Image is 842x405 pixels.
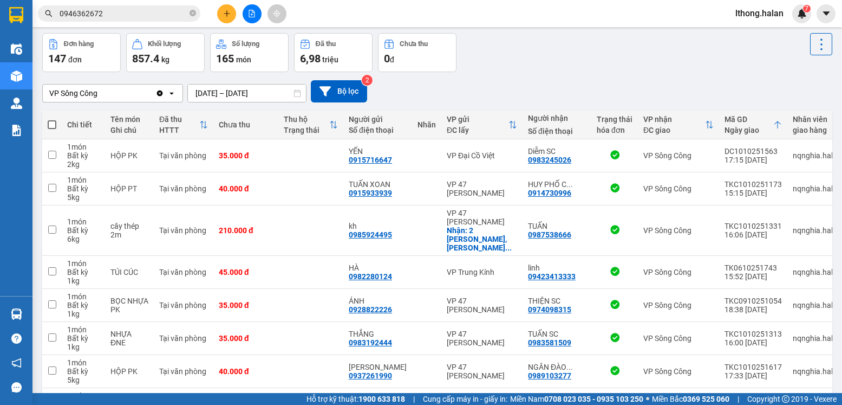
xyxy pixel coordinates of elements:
sup: 2 [362,75,373,86]
div: VP Sông Công [643,151,714,160]
div: Người gửi [349,115,407,124]
div: Trạng thái [284,126,329,134]
div: cây thép 2m [110,222,148,239]
div: ĐC giao [643,126,705,134]
div: 35.000 đ [219,301,273,310]
div: 0928822226 [349,305,392,314]
div: VP 47 [PERSON_NAME] [447,180,517,197]
div: HÀ [349,263,407,272]
img: warehouse-icon [11,70,22,82]
div: BỌC NHỰA PK [110,297,148,314]
div: VP 47 [PERSON_NAME] [447,330,517,347]
span: món [236,55,251,64]
div: Tại văn phòng [159,184,208,193]
div: Chưa thu [219,120,273,129]
div: Bất kỳ [67,226,100,235]
div: 0915933939 [349,189,392,197]
div: Ngày giao [724,126,773,134]
div: 0915716647 [349,156,392,164]
span: đơn [68,55,82,64]
div: 18:38 [DATE] [724,305,782,314]
strong: 0708 023 035 - 0935 103 250 [544,395,643,403]
span: 0 [384,52,390,65]
div: Số điện thoại [528,127,586,136]
th: Toggle SortBy [441,111,523,139]
div: Nhân viên [793,115,841,124]
div: THẮNG [349,330,407,338]
div: 1 món [67,143,100,151]
div: VP Đại Cồ Việt [447,151,517,160]
div: 0982280124 [349,272,392,281]
div: giao hàng [793,126,841,134]
div: 5 kg [67,193,100,202]
button: Số lượng165món [210,33,289,72]
div: TKC0910251054 [724,297,782,305]
div: 0974098315 [528,305,571,314]
div: HUY PHỐ CÒ ( số đúng ) S.CÔNG [528,180,586,189]
th: Toggle SortBy [154,111,213,139]
div: 17:33 [DATE] [724,371,782,380]
th: Toggle SortBy [719,111,787,139]
div: Bất kỳ [67,151,100,160]
div: nqnghia.halan [793,184,841,193]
span: lthong.halan [727,7,792,20]
img: solution-icon [11,125,22,136]
button: caret-down [817,4,836,23]
div: ÁNH [349,297,407,305]
div: 2 kg [67,160,100,169]
div: NGÂN ĐÀO SC [528,363,586,371]
span: notification [11,358,22,368]
div: 1 kg [67,310,100,318]
span: 857.4 [132,52,159,65]
div: Bất kỳ [67,184,100,193]
div: TKC1010251617 [724,363,782,371]
span: caret-down [821,9,831,18]
div: 6 kg [67,235,100,243]
span: 147 [48,52,66,65]
div: nqnghia.halan [793,334,841,343]
img: warehouse-icon [11,308,22,320]
img: icon-new-feature [797,9,807,18]
span: ... [566,363,573,371]
div: Chưa thu [400,40,428,48]
button: Chưa thu0đ [378,33,456,72]
div: YẾN [349,147,407,156]
div: Bất kỳ [67,301,100,310]
div: VP Trung Kính [447,268,517,277]
div: Tên món [110,115,148,124]
div: 16:00 [DATE] [724,338,782,347]
div: Đơn hàng [64,40,94,48]
div: nqnghia.halan [793,151,841,160]
div: Tại văn phòng [159,226,208,235]
div: Bất kỳ [67,367,100,376]
button: Bộ lọc [311,80,367,102]
th: Toggle SortBy [638,111,719,139]
span: question-circle [11,333,22,344]
button: plus [217,4,236,23]
span: plus [223,10,231,17]
div: Tại văn phòng [159,301,208,310]
div: 40.000 đ [219,367,273,376]
span: kg [161,55,169,64]
div: 0985924495 [349,230,392,239]
span: aim [273,10,280,17]
div: 35.000 đ [219,334,273,343]
div: HTTT [159,126,199,134]
div: Khối lượng [148,40,181,48]
div: TUẤN XOAN [349,180,407,189]
div: 35.000 đ [219,151,273,160]
span: ⚪️ [646,397,649,401]
div: 1 món [67,259,100,268]
div: Đã thu [316,40,336,48]
div: Bất kỳ [67,334,100,343]
div: VP 47 [PERSON_NAME] [447,363,517,380]
div: nqnghia.halan [793,268,841,277]
span: triệu [322,55,338,64]
div: 1 kg [67,343,100,351]
div: 17:15 [DATE] [724,156,782,164]
div: Số điện thoại [349,126,407,134]
div: Tại văn phòng [159,151,208,160]
span: search [45,10,53,17]
svg: Clear value [155,89,164,98]
span: đ [390,55,394,64]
